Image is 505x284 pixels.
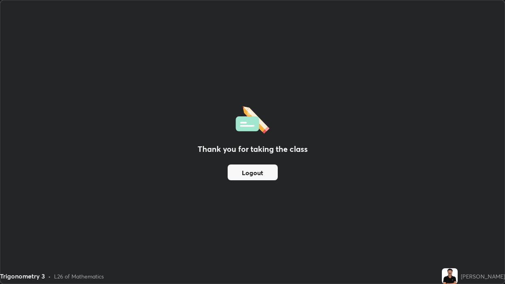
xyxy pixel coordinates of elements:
img: 7def909e4aef43c4a91072aeb05c1ff1.jpg [442,268,458,284]
button: Logout [228,164,278,180]
div: [PERSON_NAME] [461,272,505,280]
div: L26 of Mathematics [54,272,104,280]
div: • [48,272,51,280]
h2: Thank you for taking the class [198,143,308,155]
img: offlineFeedback.1438e8b3.svg [236,104,269,134]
